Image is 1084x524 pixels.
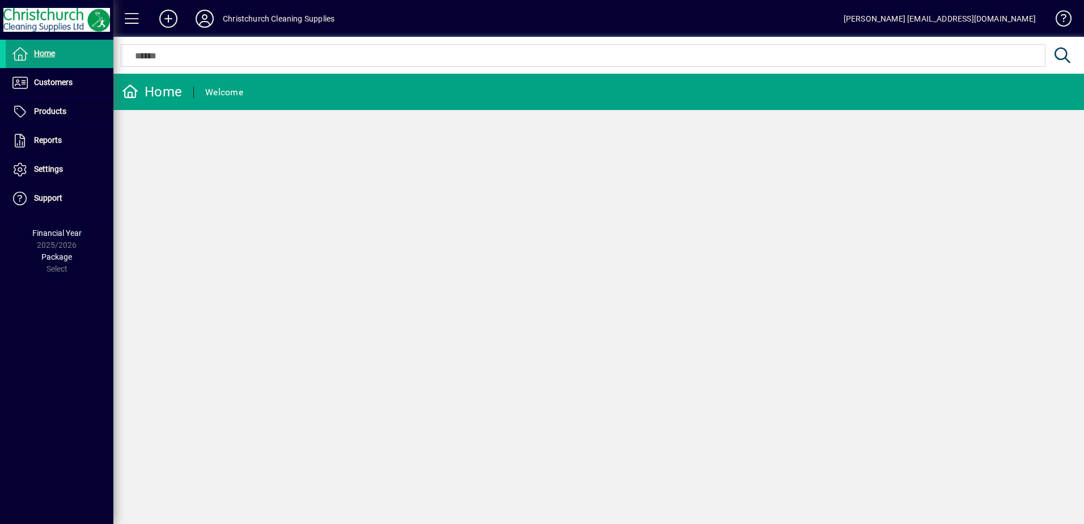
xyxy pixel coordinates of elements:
[6,184,113,213] a: Support
[34,107,66,116] span: Products
[34,78,73,87] span: Customers
[6,98,113,126] a: Products
[6,155,113,184] a: Settings
[122,83,182,101] div: Home
[223,10,334,28] div: Christchurch Cleaning Supplies
[6,126,113,155] a: Reports
[6,69,113,97] a: Customers
[1047,2,1070,39] a: Knowledge Base
[34,136,62,145] span: Reports
[205,83,243,102] div: Welcome
[187,9,223,29] button: Profile
[844,10,1036,28] div: [PERSON_NAME] [EMAIL_ADDRESS][DOMAIN_NAME]
[34,164,63,174] span: Settings
[41,252,72,261] span: Package
[34,193,62,202] span: Support
[150,9,187,29] button: Add
[34,49,55,58] span: Home
[32,229,82,238] span: Financial Year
